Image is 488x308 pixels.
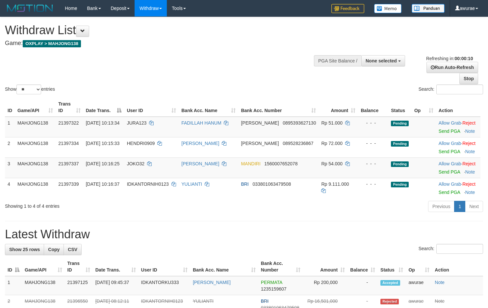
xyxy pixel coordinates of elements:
[86,161,119,166] span: [DATE] 10:16:25
[5,137,15,157] td: 2
[436,98,480,117] th: Action
[139,257,190,276] th: User ID: activate to sort column ascending
[58,181,79,187] span: 21397339
[439,120,462,126] span: ·
[465,201,483,212] a: Next
[361,181,386,187] div: - - -
[361,120,386,126] div: - - -
[65,257,93,276] th: Trans ID: activate to sort column ascending
[58,120,79,126] span: 21397322
[380,299,399,304] span: Rejected
[426,56,473,61] span: Refreshing in:
[361,140,386,147] div: - - -
[283,120,316,126] span: Copy 0895393627130 to clipboard
[439,181,462,187] span: ·
[391,182,409,187] span: Pending
[64,244,82,255] a: CSV
[68,247,77,252] span: CSV
[86,120,119,126] span: [DATE] 10:13:34
[435,280,445,285] a: Note
[347,276,378,295] td: -
[361,160,386,167] div: - - -
[439,181,461,187] a: Allow Grab
[58,161,79,166] span: 21397337
[388,98,412,117] th: Status
[465,169,475,175] a: Note
[23,40,81,47] span: OXPLAY > MAHJONG138
[439,161,461,166] a: Allow Grab
[462,141,475,146] a: Reject
[5,276,22,295] td: 1
[426,62,478,73] a: Run Auto-Refresh
[436,157,480,178] td: ·
[454,201,465,212] a: 1
[331,4,364,13] img: Feedback.jpg
[378,257,406,276] th: Status: activate to sort column ascending
[127,161,144,166] span: JOKO32
[83,98,124,117] th: Date Trans.: activate to sort column descending
[283,141,313,146] span: Copy 089528236867 to clipboard
[439,141,461,146] a: Allow Grab
[22,276,65,295] td: MAHJONG138
[439,141,462,146] span: ·
[127,141,155,146] span: HENDRI0909
[5,228,483,241] h1: Latest Withdraw
[5,84,55,94] label: Show entries
[124,98,179,117] th: User ID: activate to sort column ascending
[15,157,56,178] td: MAHJONG138
[303,276,347,295] td: Rp 200,000
[5,40,319,47] h4: Game:
[366,58,397,63] span: None selected
[419,84,483,94] label: Search:
[15,137,56,157] td: MAHJONG138
[15,117,56,137] td: MAHJONG138
[462,120,475,126] a: Reject
[412,98,436,117] th: Op: activate to sort column ascending
[5,98,15,117] th: ID
[303,257,347,276] th: Amount: activate to sort column ascending
[261,286,287,292] span: Copy 1235159607 to clipboard
[241,161,260,166] span: MANDIRI
[16,84,41,94] select: Showentries
[181,141,219,146] a: [PERSON_NAME]
[86,141,119,146] span: [DATE] 10:15:33
[181,120,221,126] a: FADILLAH HANUM
[436,84,483,94] input: Search:
[439,149,460,154] a: Send PGA
[406,257,432,276] th: Op: activate to sort column ascending
[5,3,55,13] img: MOTION_logo.png
[93,276,139,295] td: [DATE] 09:45:37
[58,141,79,146] span: 21397334
[139,276,190,295] td: IDKANTORKU333
[391,121,409,126] span: Pending
[436,117,480,137] td: ·
[48,247,60,252] span: Copy
[15,178,56,198] td: MAHJONG138
[258,257,303,276] th: Bank Acc. Number: activate to sort column ascending
[462,181,475,187] a: Reject
[179,98,238,117] th: Bank Acc. Name: activate to sort column ascending
[264,161,297,166] span: Copy 1560007652078 to clipboard
[439,161,462,166] span: ·
[238,98,319,117] th: Bank Acc. Number: activate to sort column ascending
[22,257,65,276] th: Game/API: activate to sort column ascending
[439,129,460,134] a: Send PGA
[465,129,475,134] a: Note
[321,181,349,187] span: Rp 9.111.000
[86,181,119,187] span: [DATE] 10:16:37
[241,181,248,187] span: BRI
[465,190,475,195] a: Note
[193,280,231,285] a: [PERSON_NAME]
[412,4,445,13] img: panduan.png
[181,181,202,187] a: YULIANTI
[358,98,388,117] th: Balance
[5,244,44,255] a: Show 25 rows
[127,181,168,187] span: IDKANTORNIH0123
[321,120,343,126] span: Rp 51.000
[65,276,93,295] td: 21397125
[5,24,319,37] h1: Withdraw List
[439,120,461,126] a: Allow Grab
[190,257,258,276] th: Bank Acc. Name: activate to sort column ascending
[319,98,358,117] th: Amount: activate to sort column ascending
[93,257,139,276] th: Date Trans.: activate to sort column ascending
